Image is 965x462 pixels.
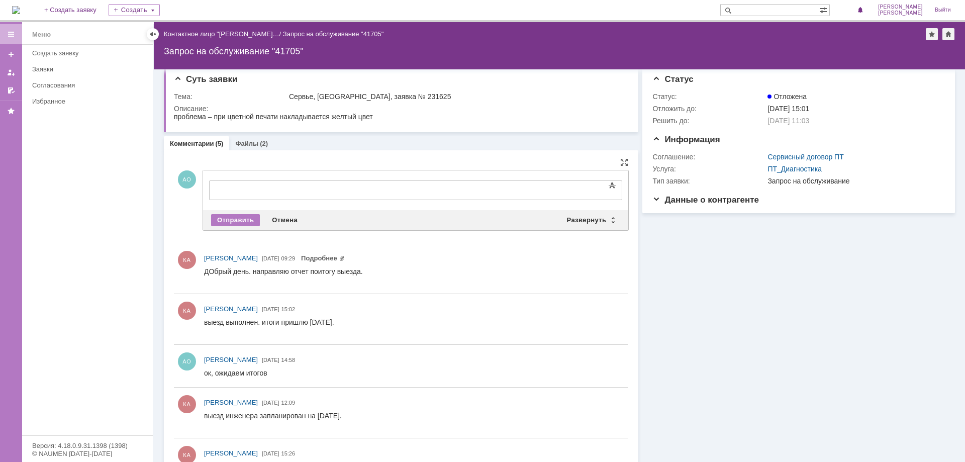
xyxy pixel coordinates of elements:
div: Описание: [174,105,626,113]
a: Заявки [28,61,151,77]
div: [DATE] 15:01 [767,105,940,113]
div: Заявки [32,65,147,73]
a: Комментарии [170,140,214,147]
a: Перейти на домашнюю страницу [12,6,20,14]
a: [PERSON_NAME] [204,398,258,408]
div: Создать заявку [32,49,147,57]
span: 12:09 [281,400,296,406]
div: Избранное [32,98,136,105]
span: [PERSON_NAME] [204,356,258,363]
span: [DATE] [262,400,279,406]
span: [PERSON_NAME] [204,305,258,313]
a: Мои заявки [3,64,19,80]
div: Соглашение: [652,153,765,161]
a: Создать заявку [28,45,151,61]
div: Решить до: [652,117,765,125]
div: Версия: 4.18.0.9.31.1398 (1398) [32,442,143,449]
span: Расширенный поиск [819,5,829,14]
div: Запрос на обслуживание [767,177,940,185]
a: Сервисный договор ПТ [767,153,843,161]
div: © NAUMEN [DATE]-[DATE] [32,450,143,457]
span: 09:29 [281,255,296,261]
span: [PERSON_NAME] [878,10,923,16]
div: Тип заявки: [652,177,765,185]
div: На всю страницу [620,158,628,166]
span: [DATE] [262,306,279,312]
a: [PERSON_NAME] [204,253,258,263]
div: Согласования [32,81,147,89]
div: / [164,30,283,38]
span: Суть заявки [174,74,237,84]
a: Согласования [28,77,151,93]
div: Отложить до: [652,105,765,113]
span: [PERSON_NAME] [204,399,258,406]
span: [DATE] [262,255,279,261]
span: [PERSON_NAME] [204,449,258,457]
span: [DATE] [262,357,279,363]
a: ПТ_Диагностика [767,165,822,173]
a: Контактное лицо "[PERSON_NAME]… [164,30,279,38]
span: Данные о контрагенте [652,195,759,205]
span: Отложена [767,93,807,101]
div: (5) [216,140,224,147]
div: Меню [32,29,51,41]
span: [DATE] [262,450,279,456]
div: Статус: [652,93,765,101]
a: [PERSON_NAME] [204,355,258,365]
div: Сделать домашней страницей [942,28,954,40]
a: Прикреплены файлы: АВР Леком Серьвье от 10.09.2025.pdf [301,254,345,262]
div: (2) [260,140,268,147]
span: [DATE] 11:03 [767,117,809,125]
a: [PERSON_NAME] [204,304,258,314]
span: 15:02 [281,306,296,312]
span: Статус [652,74,693,84]
div: Сервье, [GEOGRAPHIC_DATA], заявка № 231625 [289,93,624,101]
div: Запрос на обслуживание "41705" [283,30,384,38]
img: logo [12,6,20,14]
a: Файлы [235,140,258,147]
div: Услуга: [652,165,765,173]
span: [PERSON_NAME] [878,4,923,10]
div: Запрос на обслуживание "41705" [164,46,955,56]
span: [PERSON_NAME] [204,254,258,262]
div: Создать [109,4,160,16]
span: Информация [652,135,720,144]
span: Показать панель инструментов [606,179,618,192]
a: [PERSON_NAME] [204,448,258,458]
div: Тема: [174,93,287,101]
span: 15:26 [281,450,296,456]
span: АО [178,170,196,189]
a: Создать заявку [3,46,19,62]
span: 14:58 [281,357,296,363]
div: Добавить в избранное [926,28,938,40]
a: Мои согласования [3,82,19,99]
div: Скрыть меню [147,28,159,40]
